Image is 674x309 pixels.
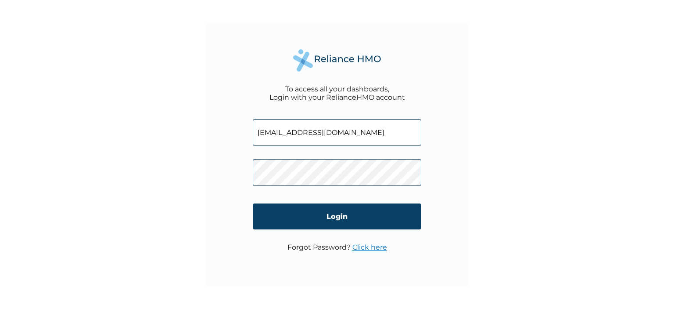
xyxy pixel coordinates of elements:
img: Reliance Health's Logo [293,49,381,72]
div: To access all your dashboards, Login with your RelianceHMO account [269,85,405,102]
a: Click here [352,243,387,251]
input: Email address or HMO ID [253,119,421,146]
input: Login [253,204,421,229]
p: Forgot Password? [287,243,387,251]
